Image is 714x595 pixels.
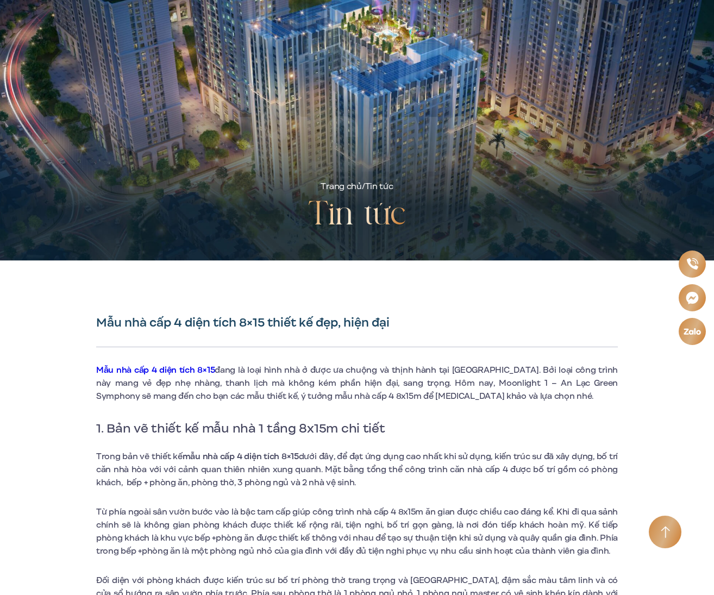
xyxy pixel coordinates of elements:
span: đang là loại hình nhà ở được ưa chuộng và thịnh hành tại [GEOGRAPHIC_DATA]. Bởi loại công trình n... [96,364,618,402]
h1: Mẫu nhà cấp 4 diện tích 8×15 thiết kế đẹp, hiện đại [96,315,618,330]
img: Messenger icon [684,290,700,305]
span: Tin tức [365,180,393,192]
a: Trang chủ [321,180,361,192]
div: / [321,180,393,193]
span: Từ phía ngoài sân vườn bước vào là bậc tam cấp giúp công trình nhà cấp 4 8x15m ăn gian được chiều... [96,506,618,557]
span: Trong bản vẽ thiết kế [96,450,183,462]
img: Arrow icon [661,526,670,538]
b: mẫu nhà cấp 4 diện tích 8×15 [183,450,299,462]
img: Phone icon [685,257,699,271]
a: Mẫu nhà cấp 4 diện tích 8×15 [96,364,215,376]
span: dưới đây, để đạt ứng dụng cao nhất khi sử dụng, kiến trúc sư đã xây dựng, bố trí căn nhà hòa với ... [96,450,618,488]
img: Zalo icon [682,326,702,336]
span: 1. Bản vẽ thiết kế mẫu nhà 1 tầng 8x15m chi tiết [96,419,385,437]
h2: Tin tức [308,193,406,237]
